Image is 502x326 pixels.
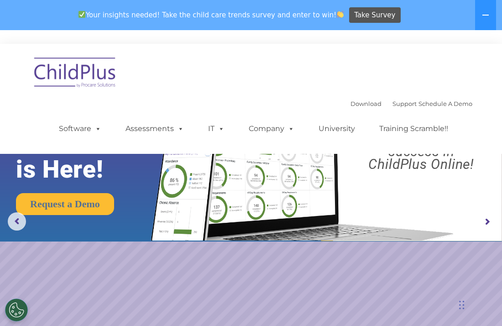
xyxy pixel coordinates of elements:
[459,291,465,319] div: Drag
[74,6,348,24] span: Your insights needed! Take the child care trends survey and enter to win!
[199,120,234,138] a: IT
[50,120,110,138] a: Software
[337,11,344,18] img: 👏
[5,299,28,321] button: Cookies Settings
[354,7,395,23] span: Take Survey
[309,120,364,138] a: University
[16,101,176,183] rs-layer: The Future of ChildPlus is Here!
[347,107,496,171] rs-layer: Boost your productivity and streamline your success in ChildPlus Online!
[392,100,417,107] a: Support
[116,120,193,138] a: Assessments
[78,11,85,18] img: ✅
[353,227,502,326] iframe: Chat Widget
[30,51,121,97] img: ChildPlus by Procare Solutions
[418,100,472,107] a: Schedule A Demo
[349,7,401,23] a: Take Survey
[16,193,114,215] a: Request a Demo
[240,120,303,138] a: Company
[350,100,382,107] a: Download
[350,100,472,107] font: |
[370,120,457,138] a: Training Scramble!!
